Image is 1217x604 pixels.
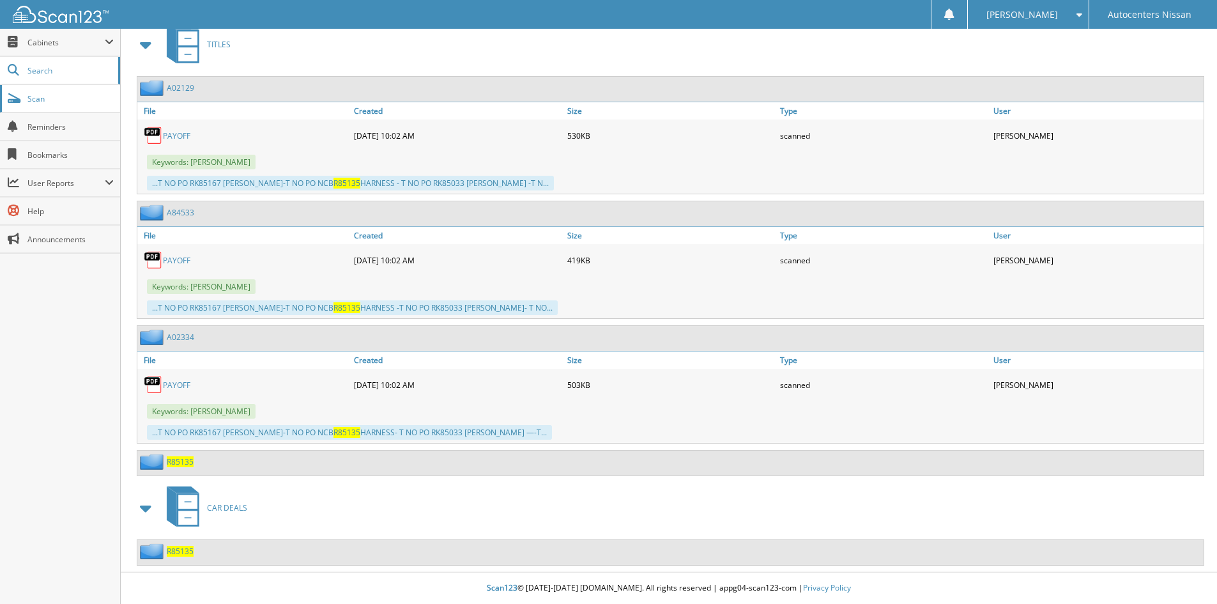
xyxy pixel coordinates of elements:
[777,227,990,244] a: Type
[167,207,194,218] a: A84533
[990,102,1204,120] a: User
[351,372,564,398] div: [DATE] 10:02 AM
[27,178,105,189] span: User Reports
[147,279,256,294] span: Keywords: [PERSON_NAME]
[351,102,564,120] a: Created
[564,102,777,120] a: Size
[159,483,247,533] a: CAR DEALS
[144,251,163,270] img: PDF.png
[121,573,1217,604] div: © [DATE]-[DATE] [DOMAIN_NAME]. All rights reserved | appg04-scan123-com |
[140,80,167,96] img: folder2.png
[163,255,190,266] a: PAYOFF
[777,123,990,148] div: scanned
[27,206,114,217] span: Help
[27,93,114,104] span: Scan
[27,37,105,48] span: Cabinets
[167,456,194,467] a: R85135
[207,502,247,513] span: CAR DEALS
[777,102,990,120] a: Type
[207,39,231,50] span: TITLES
[137,227,351,244] a: File
[27,121,114,132] span: Reminders
[351,123,564,148] div: [DATE] 10:02 AM
[990,123,1204,148] div: [PERSON_NAME]
[159,19,231,70] a: TITLES
[147,300,558,315] div: ...T NO PO RK85167 [PERSON_NAME]-T NO PO NCB HARNESS -T NO PO RK85033 [PERSON_NAME]- T NO...
[777,372,990,398] div: scanned
[163,380,190,391] a: PAYOFF
[990,372,1204,398] div: [PERSON_NAME]
[333,178,360,189] span: R85135
[564,227,777,244] a: Size
[167,546,194,557] a: R85135
[564,372,777,398] div: 503KB
[27,150,114,160] span: Bookmarks
[333,302,360,313] span: R85135
[167,332,194,343] a: A02334
[990,227,1204,244] a: User
[147,425,552,440] div: ...T NO PO RK85167 [PERSON_NAME]-T NO PO NCB HARNESS- T NO PO RK85033 [PERSON_NAME] —-T...
[27,234,114,245] span: Announcements
[167,82,194,93] a: A02129
[13,6,109,23] img: scan123-logo-white.svg
[564,352,777,369] a: Size
[137,102,351,120] a: File
[487,582,517,593] span: Scan123
[27,65,112,76] span: Search
[147,176,554,190] div: ...T NO PO RK85167 [PERSON_NAME]-T NO PO NCB HARNESS - T NO PO RK85033 [PERSON_NAME] -T N...
[1108,11,1191,19] span: Autocenters Nissan
[333,427,360,438] span: R85135
[351,227,564,244] a: Created
[351,247,564,273] div: [DATE] 10:02 AM
[1153,543,1217,604] iframe: Chat Widget
[147,404,256,419] span: Keywords: [PERSON_NAME]
[140,454,167,470] img: folder2.png
[803,582,851,593] a: Privacy Policy
[144,375,163,394] img: PDF.png
[140,205,167,221] img: folder2.png
[137,352,351,369] a: File
[990,247,1204,273] div: [PERSON_NAME]
[351,352,564,369] a: Created
[564,247,777,273] div: 419KB
[140,329,167,345] img: folder2.png
[140,543,167,559] img: folder2.png
[986,11,1058,19] span: [PERSON_NAME]
[144,126,163,145] img: PDF.png
[564,123,777,148] div: 530KB
[990,352,1204,369] a: User
[147,155,256,169] span: Keywords: [PERSON_NAME]
[777,247,990,273] div: scanned
[777,352,990,369] a: Type
[163,130,190,141] a: PAYOFF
